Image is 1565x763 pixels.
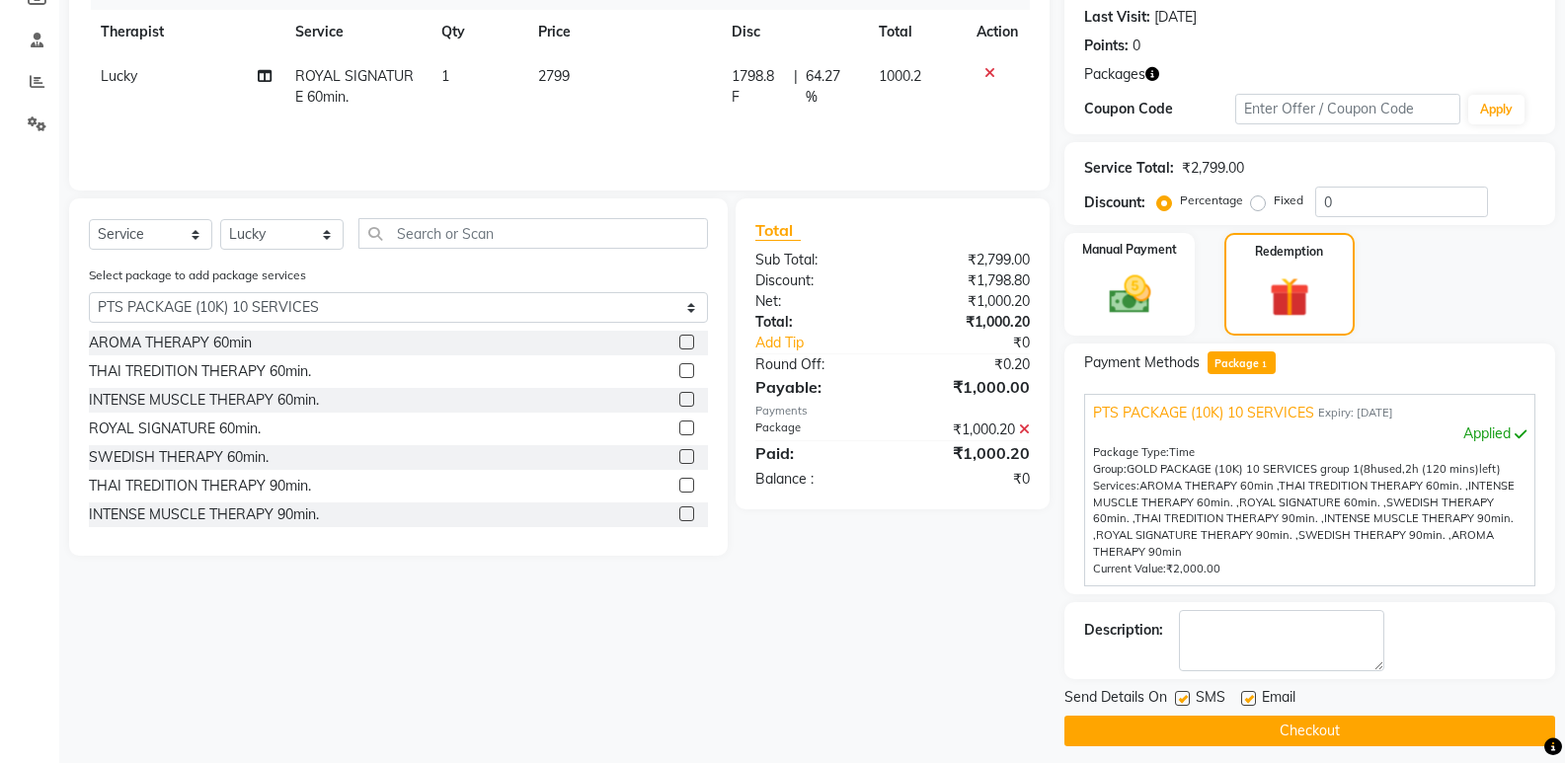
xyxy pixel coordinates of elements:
span: Package [1208,351,1276,374]
div: INTENSE MUSCLE THERAPY 90min. [89,504,319,525]
span: Group: [1093,462,1127,476]
th: Disc [720,10,867,54]
div: Coupon Code [1084,99,1234,119]
span: | [794,66,798,108]
span: Send Details On [1064,687,1167,712]
label: Percentage [1180,191,1243,209]
div: Paid: [741,441,893,465]
div: ₹0 [918,333,1045,353]
th: Qty [430,10,527,54]
span: ₹2,000.00 [1166,562,1220,575]
div: THAI TREDITION THERAPY 60min. [89,361,311,382]
button: Checkout [1064,716,1555,746]
a: Add Tip [741,333,918,353]
th: Price [526,10,720,54]
span: AROMA THERAPY 60min , [1139,479,1279,493]
span: ROYAL SIGNATURE THERAPY 90min. , [1096,528,1298,542]
span: 64.27 % [806,66,856,108]
div: AROMA THERAPY 60min [89,333,252,353]
span: INTENSE MUSCLE THERAPY 60min. , [1093,479,1515,509]
div: Balance : [741,469,893,490]
div: ₹1,000.20 [893,291,1045,312]
input: Enter Offer / Coupon Code [1235,94,1460,124]
th: Therapist [89,10,283,54]
div: Total: [741,312,893,333]
span: Time [1169,445,1195,459]
div: Package [741,420,893,440]
div: ₹1,000.00 [893,375,1045,399]
img: _gift.svg [1257,272,1322,322]
div: THAI TREDITION THERAPY 90min. [89,476,311,496]
label: Redemption [1255,243,1323,261]
span: (8h [1360,462,1377,476]
div: ₹0.20 [893,354,1045,375]
span: Total [755,220,801,241]
div: Applied [1093,423,1526,444]
div: SWEDISH THERAPY 60min. [89,447,269,468]
span: 1000.2 [879,67,921,85]
span: Packages [1084,64,1145,85]
span: GOLD PACKAGE (10K) 10 SERVICES group 1 [1127,462,1360,476]
label: Fixed [1274,191,1303,209]
div: Payments [755,403,1030,420]
div: ₹2,799.00 [893,250,1045,270]
div: ROYAL SIGNATURE 60min. [89,419,261,439]
span: Expiry: [DATE] [1318,405,1393,421]
div: Payable: [741,375,893,399]
span: Services: [1093,479,1139,493]
label: Select package to add package services [89,267,306,284]
span: ROYAL SIGNATURE 60min. [295,67,414,106]
div: ₹1,798.80 [893,270,1045,291]
th: Action [965,10,1030,54]
div: Description: [1084,620,1163,641]
div: ₹1,000.20 [893,312,1045,333]
span: PTS PACKAGE (10K) 10 SERVICES [1093,403,1314,423]
span: Lucky [101,67,137,85]
button: Apply [1468,95,1525,124]
div: Discount: [1084,192,1145,213]
label: Manual Payment [1082,241,1177,259]
span: ROYAL SIGNATURE 60min. , [1239,496,1386,509]
span: 2h (120 mins) [1405,462,1479,476]
span: Payment Methods [1084,352,1200,373]
div: Sub Total: [741,250,893,270]
span: 1 [441,67,449,85]
span: Current Value: [1093,562,1166,575]
div: ₹1,000.20 [893,420,1045,440]
div: ₹2,799.00 [1182,158,1244,179]
div: Round Off: [741,354,893,375]
div: [DATE] [1154,7,1197,28]
div: ₹0 [893,469,1045,490]
span: Package Type: [1093,445,1169,459]
div: 0 [1133,36,1140,56]
div: INTENSE MUSCLE THERAPY 60min. [89,390,319,411]
span: 1798.8 F [732,66,786,108]
div: Net: [741,291,893,312]
div: Last Visit: [1084,7,1150,28]
div: Service Total: [1084,158,1174,179]
img: _cash.svg [1096,270,1164,319]
span: SWEDISH THERAPY 90min. , [1298,528,1451,542]
span: Email [1262,687,1295,712]
th: Total [867,10,965,54]
span: SMS [1196,687,1225,712]
span: 1 [1259,359,1270,371]
div: Points: [1084,36,1129,56]
div: Discount: [741,270,893,291]
th: Service [283,10,430,54]
input: Search or Scan [358,218,708,249]
span: SWEDISH THERAPY 60min. , [1093,496,1494,526]
span: THAI TREDITION THERAPY 90min. , [1135,511,1324,525]
span: THAI TREDITION THERAPY 60min. , [1279,479,1468,493]
div: ₹1,000.20 [893,441,1045,465]
span: used, left) [1127,462,1501,476]
span: 2799 [538,67,570,85]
